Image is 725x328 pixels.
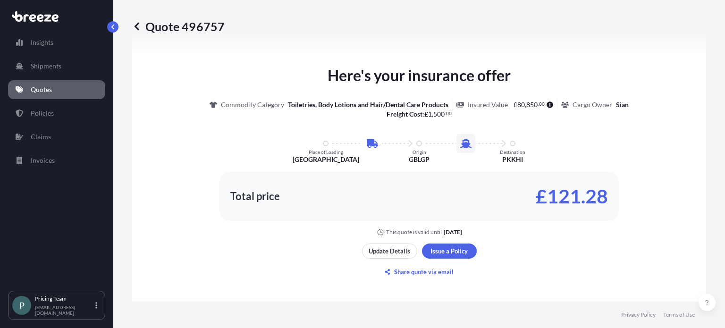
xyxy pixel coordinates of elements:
span: P [19,301,25,310]
span: 00 [539,102,545,106]
p: GBLGP [409,155,430,164]
p: Insured Value [468,100,508,109]
span: , [432,111,433,118]
p: Sian [616,100,629,109]
p: Issue a Policy [430,246,468,256]
p: Claims [31,132,51,142]
p: [GEOGRAPHIC_DATA] [293,155,359,164]
p: [EMAIL_ADDRESS][DOMAIN_NAME] [35,304,93,316]
p: : [387,109,452,119]
span: £ [424,111,428,118]
p: Destination [500,149,525,155]
p: Quotes [31,85,52,94]
p: [DATE] [444,228,462,236]
span: £ [514,101,517,108]
p: Here's your insurance offer [328,64,511,87]
a: Policies [8,104,105,123]
span: 1 [428,111,432,118]
span: , [525,101,526,108]
a: Insights [8,33,105,52]
p: Commodity Category [221,100,284,109]
p: Origin [413,149,426,155]
button: Share quote via email [362,264,477,279]
a: Quotes [8,80,105,99]
p: Insights [31,38,53,47]
b: Freight Cost [387,110,422,118]
p: £121.28 [536,189,608,204]
p: Update Details [369,246,410,256]
span: 500 [433,111,445,118]
p: Toiletries, Body Lotions and Hair/Dental Care Products [288,100,448,109]
a: Privacy Policy [621,311,656,319]
span: . [538,102,539,106]
p: PKKHI [502,155,523,164]
a: Terms of Use [663,311,695,319]
span: 00 [446,112,452,115]
p: Total price [230,192,280,201]
p: Quote 496757 [132,19,225,34]
p: This quote is valid until [386,228,442,236]
button: Issue a Policy [422,244,477,259]
a: Claims [8,127,105,146]
p: Place of Loading [309,149,343,155]
p: Policies [31,109,54,118]
p: Invoices [31,156,55,165]
p: Share quote via email [394,267,454,277]
p: Shipments [31,61,61,71]
p: Pricing Team [35,295,93,303]
span: 80 [517,101,525,108]
p: Cargo Owner [573,100,612,109]
span: . [445,112,446,115]
button: Update Details [362,244,417,259]
a: Invoices [8,151,105,170]
span: 850 [526,101,538,108]
a: Shipments [8,57,105,76]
